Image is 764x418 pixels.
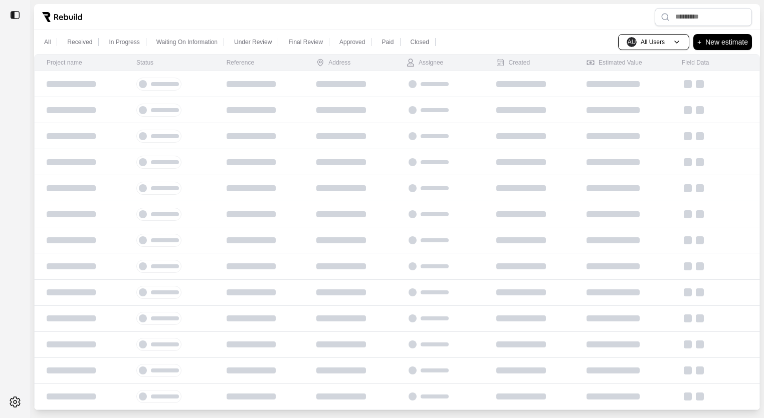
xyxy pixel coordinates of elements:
img: Rebuild [42,12,82,22]
p: New estimate [705,36,748,48]
p: Waiting On Information [156,38,218,46]
div: Reference [227,59,254,67]
div: Field Data [682,59,709,67]
div: Estimated Value [587,59,642,67]
p: Received [67,38,92,46]
p: Closed [411,38,429,46]
div: Status [136,59,153,67]
p: All Users [641,38,665,46]
p: + [697,36,701,48]
button: AUAll Users [618,34,689,50]
div: Project name [47,59,82,67]
p: All [44,38,51,46]
div: Created [496,59,530,67]
button: +New estimate [693,34,752,50]
p: Final Review [288,38,323,46]
p: Paid [381,38,394,46]
img: toggle sidebar [10,10,20,20]
span: AU [627,37,637,47]
p: In Progress [109,38,139,46]
div: Assignee [407,59,443,67]
p: Under Review [234,38,272,46]
p: Approved [339,38,365,46]
div: Address [316,59,350,67]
